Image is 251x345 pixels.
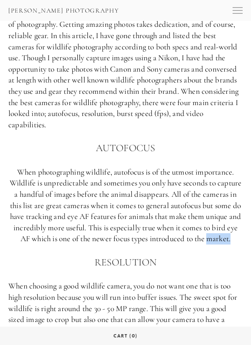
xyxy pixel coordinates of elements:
h3: Resolution [8,255,243,270]
span: 0 [129,332,137,339]
a: [PERSON_NAME] Photography [5,4,122,17]
p: When photographing wildlife, autofocus is of the utmost importance. Wildlife is unpredictable and... [8,167,243,245]
button: Open navigation menu [229,3,246,18]
p: When choosing a good wildlife camera, you do not want one that is too high resolution because you... [8,281,243,336]
p: Wildlife photography is one of the most challenging and rewarding genres of photography. Getting ... [8,8,243,131]
a: 0 items in cart [110,330,141,342]
h3: Autofocus [8,140,243,156]
span: Cart [113,332,128,339]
